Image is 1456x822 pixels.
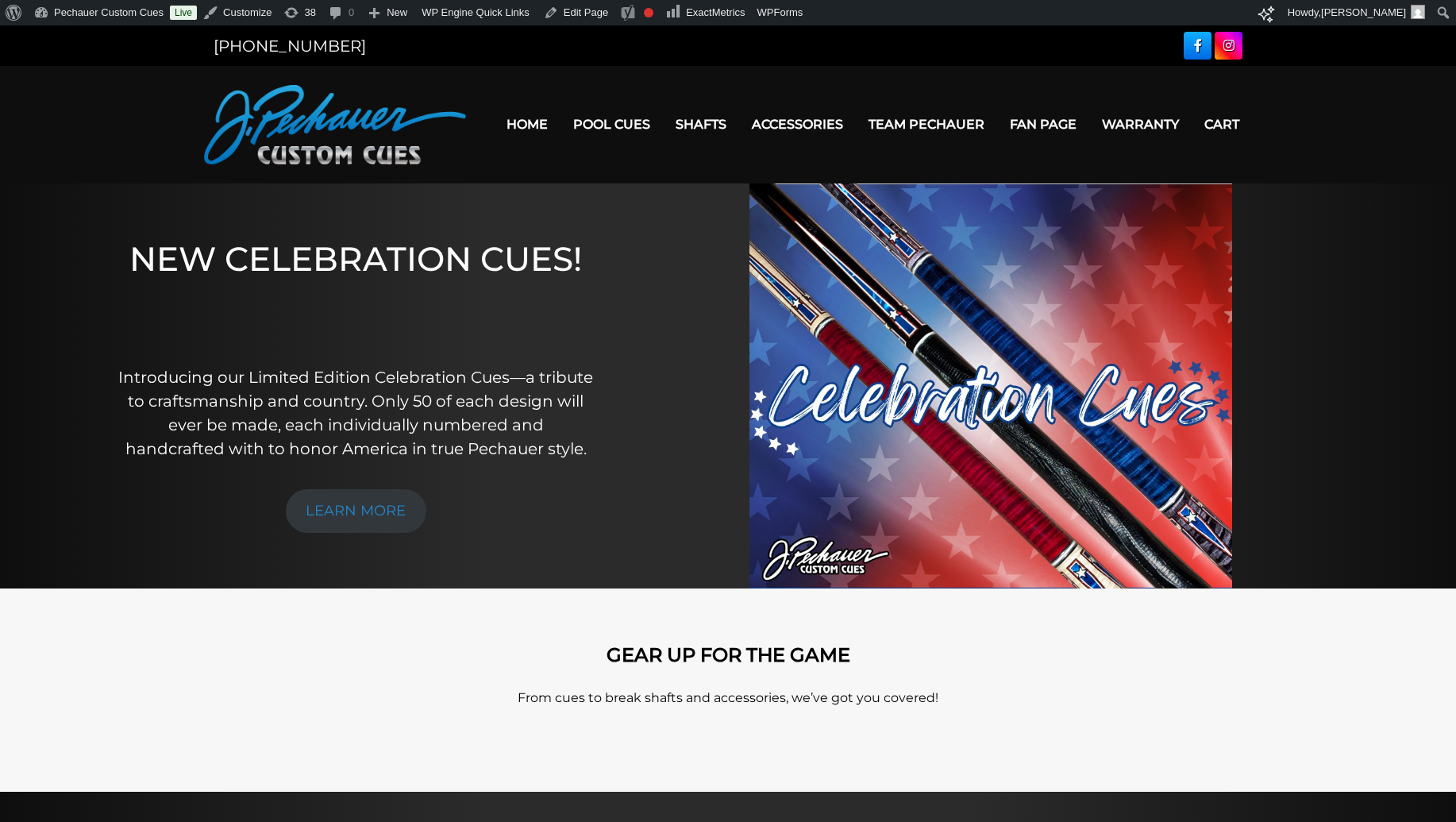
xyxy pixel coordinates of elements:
[560,104,663,145] a: Pool Cues
[644,8,653,17] div: Needs improvement
[275,689,1181,708] p: From cues to break shafts and accessories, we’ve got you covered!
[856,104,997,145] a: Team Pechauer
[739,104,856,145] a: Accessories
[204,85,466,164] img: Pechauer Custom Cues
[214,37,366,56] a: [PHONE_NUMBER]
[286,489,427,533] a: LEARN MORE
[117,365,595,461] p: Introducing our Limited Edition Celebration Cues—a tribute to craftsmanship and country. Only 50 ...
[1192,104,1252,145] a: Cart
[1321,6,1406,18] span: [PERSON_NAME]
[117,239,595,343] h1: NEW CELEBRATION CUES!
[494,104,560,145] a: Home
[997,104,1089,145] a: Fan Page
[607,643,850,666] strong: GEAR UP FOR THE GAME
[663,104,739,145] a: Shafts
[1089,104,1192,145] a: Warranty
[170,6,197,20] a: Live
